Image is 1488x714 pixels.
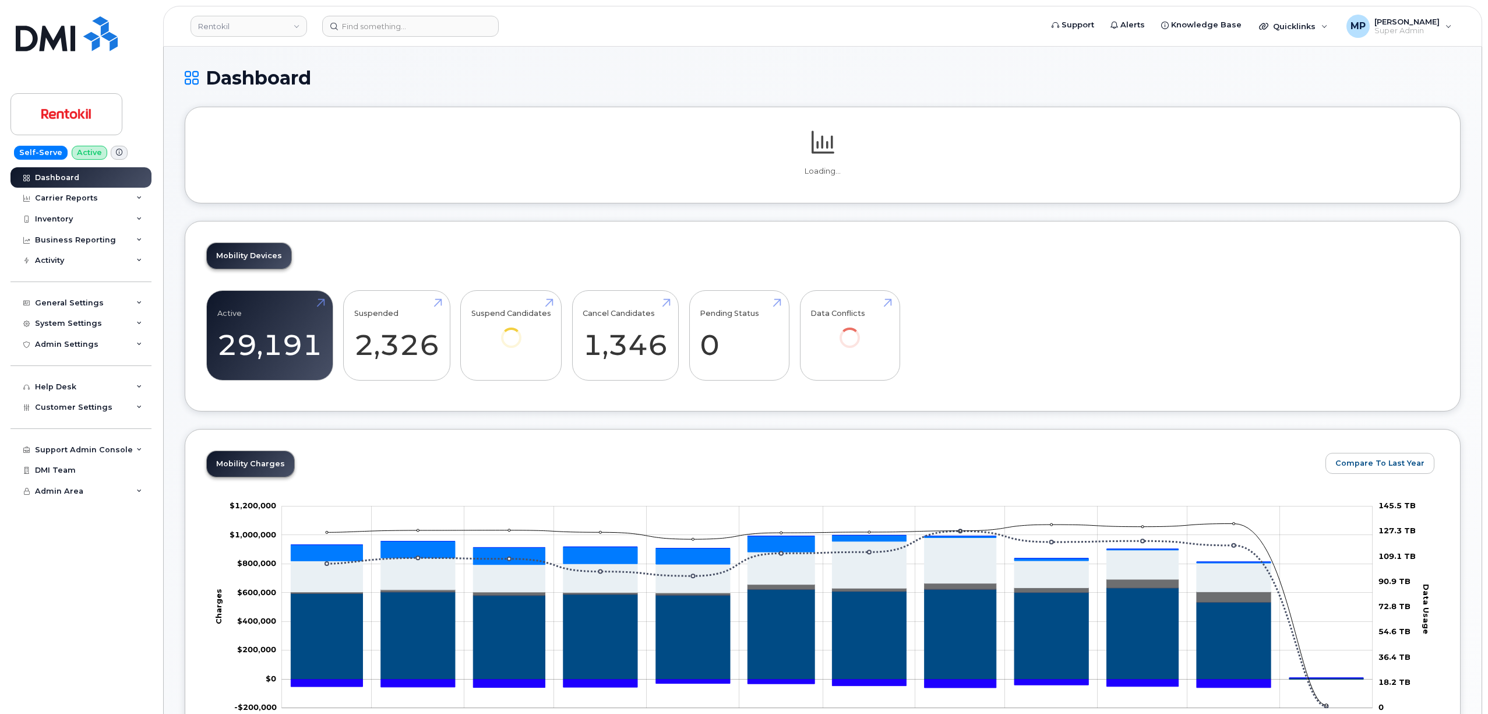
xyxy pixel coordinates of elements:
[583,297,668,374] a: Cancel Candidates 1,346
[237,588,276,597] g: $0
[237,616,276,625] tspan: $400,000
[1325,453,1434,474] button: Compare To Last Year
[266,674,276,683] tspan: $0
[1378,576,1411,586] tspan: 90.9 TB
[1378,551,1416,561] tspan: 109.1 TB
[207,243,291,269] a: Mobility Devices
[213,589,223,624] tspan: Charges
[234,703,277,712] tspan: -$200,000
[291,588,1363,680] g: Rate Plan
[1378,703,1384,712] tspan: 0
[230,501,276,511] tspan: $1,200,000
[1378,602,1411,611] tspan: 72.8 TB
[230,501,276,511] g: $0
[1378,677,1411,687] tspan: 18.2 TB
[1378,627,1411,636] tspan: 54.6 TB
[237,558,276,568] g: $0
[234,703,277,712] g: $0
[1422,584,1431,634] tspan: Data Usage
[237,645,276,655] g: $0
[237,616,276,625] g: $0
[237,558,276,568] tspan: $800,000
[207,451,294,477] a: Mobility Charges
[1378,652,1411,662] tspan: 36.4 TB
[230,530,276,539] tspan: $1,000,000
[1335,458,1424,469] span: Compare To Last Year
[237,588,276,597] tspan: $600,000
[230,530,276,539] g: $0
[185,68,1461,88] h1: Dashboard
[700,297,778,374] a: Pending Status 0
[810,297,889,364] a: Data Conflicts
[237,645,276,655] tspan: $200,000
[1378,526,1416,536] tspan: 127.3 TB
[1378,501,1416,511] tspan: 145.5 TB
[217,297,322,374] a: Active 29,191
[471,297,551,364] a: Suspend Candidates
[354,297,439,374] a: Suspended 2,326
[291,678,1363,688] g: Credits
[206,166,1439,177] p: Loading...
